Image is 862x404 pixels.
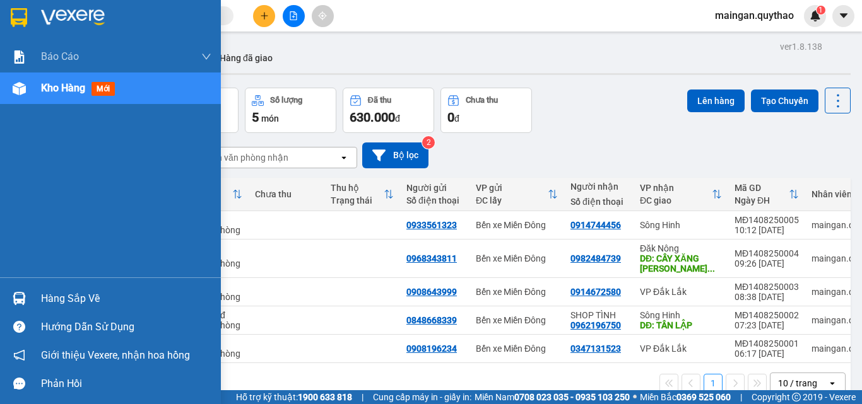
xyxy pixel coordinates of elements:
[236,390,352,404] span: Hỗ trợ kỹ thuật:
[640,310,722,320] div: Sông Hinh
[406,253,457,263] div: 0968343811
[454,113,459,124] span: đ
[640,253,722,274] div: DĐ: CÂY XĂNG PHÚC LÂM ĐAKMIL
[633,395,637,400] span: ⚪️
[640,243,722,253] div: Đăk Nông
[422,136,435,149] sup: 2
[255,189,318,199] div: Chưa thu
[13,378,25,390] span: message
[570,253,621,263] div: 0982484739
[406,183,463,193] div: Người gửi
[818,6,823,14] span: 1
[740,390,742,404] span: |
[570,310,627,320] div: SHOP TÌNH
[570,220,621,230] div: 0914744456
[735,258,799,268] div: 09:26 [DATE]
[640,320,722,330] div: DĐ: TÂN LẬP
[406,315,457,325] div: 0848668339
[735,292,799,302] div: 08:38 [DATE]
[283,5,305,27] button: file-add
[362,390,363,404] span: |
[735,320,799,330] div: 07:23 [DATE]
[751,89,818,112] button: Tạo Chuyến
[705,8,804,23] span: maingan.quythao
[312,5,334,27] button: aim
[13,321,25,333] span: question-circle
[640,195,712,205] div: ĐC giao
[210,43,283,73] button: Hàng đã giao
[13,292,26,305] img: warehouse-icon
[476,253,558,263] div: Bến xe Miền Đông
[406,220,457,230] div: 0933561323
[735,225,799,235] div: 10:12 [DATE]
[92,82,115,96] span: mới
[735,195,789,205] div: Ngày ĐH
[318,11,327,20] span: aim
[832,5,854,27] button: caret-down
[41,347,190,363] span: Giới thiệu Vexere, nhận hoa hồng
[201,52,211,62] span: down
[634,178,728,211] th: Toggle SortBy
[735,282,799,292] div: MĐ1408250003
[368,96,391,105] div: Đã thu
[260,11,269,20] span: plus
[270,96,302,105] div: Số lượng
[252,110,259,125] span: 5
[289,11,298,20] span: file-add
[780,40,822,54] div: ver 1.8.138
[298,392,352,402] strong: 1900 633 818
[406,343,457,354] div: 0908196234
[570,182,627,192] div: Người nhận
[362,142,428,168] button: Bộ lọc
[469,178,564,211] th: Toggle SortBy
[640,343,722,354] div: VP Đắk Lắk
[735,349,799,359] div: 06:17 [DATE]
[476,195,548,205] div: ĐC lấy
[261,113,279,124] span: món
[735,183,789,193] div: Mã GD
[406,195,463,205] div: Số điện thoại
[41,82,85,94] span: Kho hàng
[350,110,395,125] span: 630.000
[11,8,27,27] img: logo-vxr
[570,287,621,297] div: 0914672580
[41,374,211,393] div: Phản hồi
[447,110,454,125] span: 0
[13,82,26,95] img: warehouse-icon
[13,50,26,64] img: solution-icon
[41,289,211,308] div: Hàng sắp về
[640,287,722,297] div: VP Đắk Lắk
[792,393,801,401] span: copyright
[476,343,558,354] div: Bến xe Miền Đông
[640,390,731,404] span: Miền Bắc
[570,343,621,354] div: 0347131523
[810,10,821,21] img: icon-new-feature
[476,220,558,230] div: Bến xe Miền Đông
[827,378,837,388] svg: open
[466,96,498,105] div: Chưa thu
[331,183,384,193] div: Thu hộ
[640,220,722,230] div: Sông Hinh
[476,183,548,193] div: VP gửi
[476,315,558,325] div: Bến xe Miền Đông
[735,248,799,258] div: MĐ1408250004
[570,197,627,207] div: Số điện thoại
[640,183,712,193] div: VP nhận
[704,374,723,393] button: 1
[476,287,558,297] div: Bến xe Miền Đông
[728,178,805,211] th: Toggle SortBy
[735,338,799,349] div: MĐ1408250001
[395,113,400,124] span: đ
[253,5,275,27] button: plus
[339,153,349,163] svg: open
[817,6,825,14] sup: 1
[324,178,400,211] th: Toggle SortBy
[475,390,630,404] span: Miền Nam
[778,377,817,390] div: 10 / trang
[838,10,849,21] span: caret-down
[245,88,336,133] button: Số lượng5món
[687,89,745,112] button: Lên hàng
[570,320,621,330] div: 0962196750
[373,390,471,404] span: Cung cấp máy in - giấy in:
[735,310,799,320] div: MĐ1408250002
